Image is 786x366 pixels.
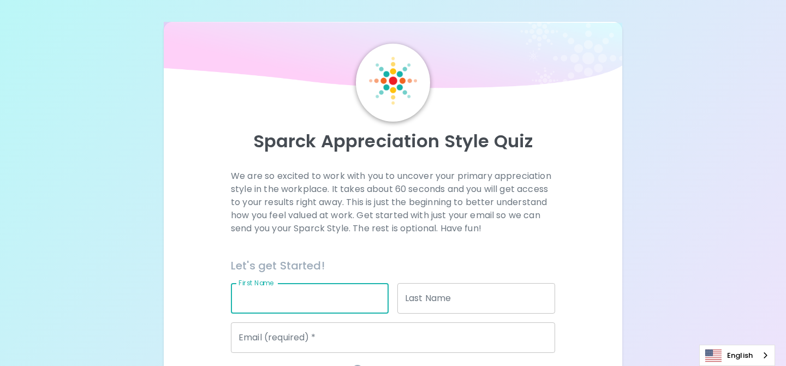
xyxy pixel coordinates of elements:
[231,170,555,235] p: We are so excited to work with you to uncover your primary appreciation style in the workplace. I...
[699,345,775,366] div: Language
[231,257,555,274] h6: Let's get Started!
[164,22,622,94] img: wave
[699,345,775,366] aside: Language selected: English
[177,130,609,152] p: Sparck Appreciation Style Quiz
[369,57,417,105] img: Sparck Logo
[239,278,274,287] label: First Name
[700,345,775,365] a: English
